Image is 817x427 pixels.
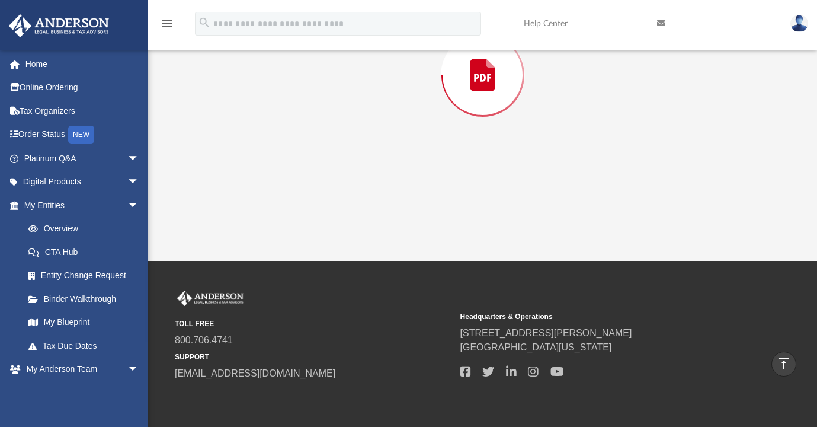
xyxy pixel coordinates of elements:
[460,311,738,322] small: Headquarters & Operations
[17,264,157,288] a: Entity Change Request
[8,99,157,123] a: Tax Organizers
[175,318,452,329] small: TOLL FREE
[17,311,151,334] a: My Blueprint
[8,52,157,76] a: Home
[8,123,157,147] a: Order StatusNEW
[8,146,157,170] a: Platinum Q&Aarrow_drop_down
[8,193,157,217] a: My Entitiesarrow_drop_down
[127,358,151,382] span: arrow_drop_down
[127,193,151,218] span: arrow_drop_down
[68,126,94,144] div: NEW
[160,17,174,31] i: menu
[175,368,335,378] a: [EMAIL_ADDRESS][DOMAIN_NAME]
[460,342,612,352] a: [GEOGRAPHIC_DATA][US_STATE]
[127,146,151,171] span: arrow_drop_down
[198,16,211,29] i: search
[790,15,808,32] img: User Pic
[17,381,145,404] a: My Anderson Team
[8,358,151,381] a: My Anderson Teamarrow_drop_down
[175,352,452,362] small: SUPPORT
[175,291,246,306] img: Anderson Advisors Platinum Portal
[771,352,796,377] a: vertical_align_top
[460,328,632,338] a: [STREET_ADDRESS][PERSON_NAME]
[8,170,157,194] a: Digital Productsarrow_drop_down
[17,287,157,311] a: Binder Walkthrough
[17,217,157,241] a: Overview
[17,240,157,264] a: CTA Hub
[5,14,113,37] img: Anderson Advisors Platinum Portal
[17,334,157,358] a: Tax Due Dates
[777,356,791,371] i: vertical_align_top
[127,170,151,195] span: arrow_drop_down
[160,23,174,31] a: menu
[8,76,157,100] a: Online Ordering
[175,335,233,345] a: 800.706.4741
